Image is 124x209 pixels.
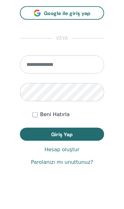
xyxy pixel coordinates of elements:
[31,158,93,166] a: Parolanızı mı unuttunuz?
[20,6,104,20] a: Google ile giriş yap
[44,146,80,153] a: Hesap oluştur
[51,131,73,138] span: Giriş Yap
[53,35,71,42] span: veya
[20,128,104,141] button: Giriş Yap
[32,111,104,118] div: Keep me authenticated indefinitely or until I manually logout
[44,10,90,17] span: Google ile giriş yap
[40,111,70,118] label: Beni Hatırla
